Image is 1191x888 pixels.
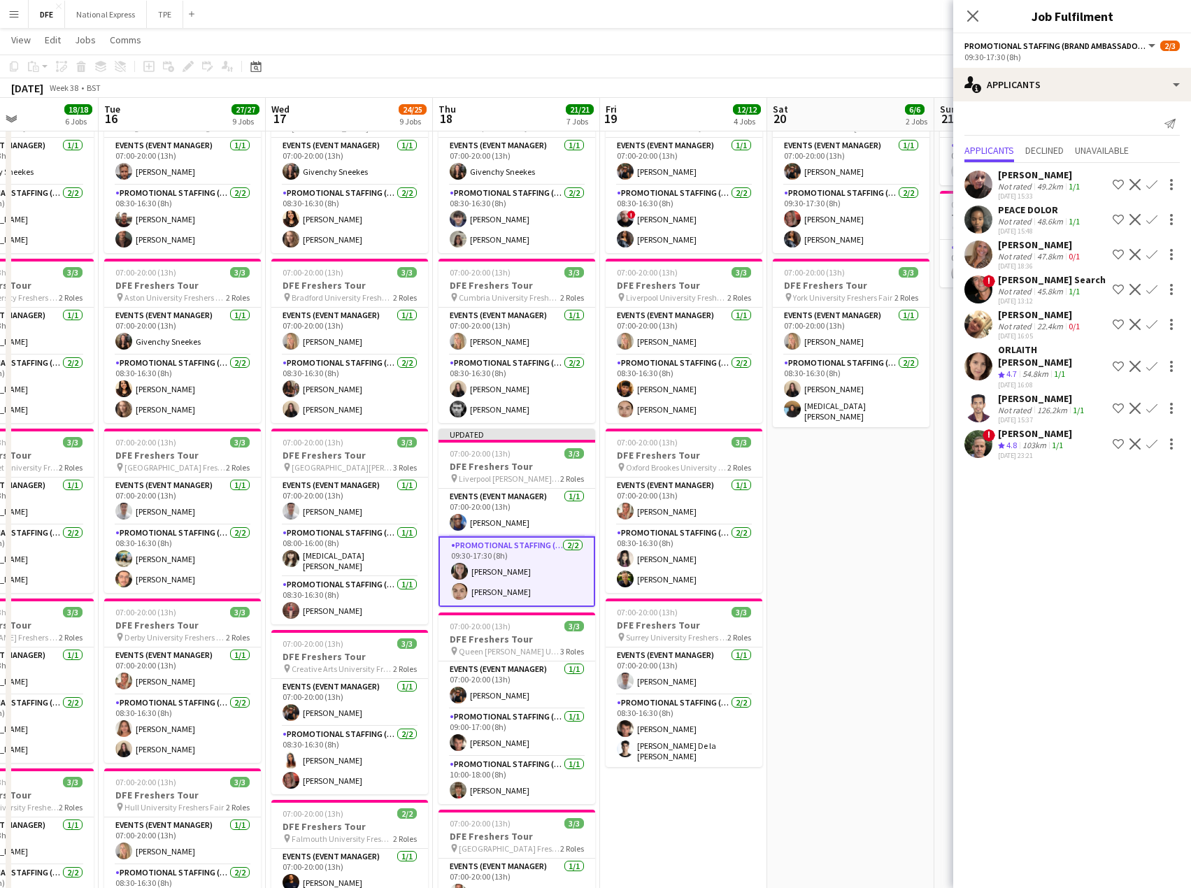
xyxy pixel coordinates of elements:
[104,478,261,525] app-card-role: Events (Event Manager)1/107:00-20:00 (13h)[PERSON_NAME]
[232,116,259,127] div: 9 Jobs
[438,613,595,804] app-job-card: 07:00-20:00 (13h)3/3DFE Freshers Tour Queen [PERSON_NAME] University Freshers Fair3 RolesEvents (...
[459,843,560,854] span: [GEOGRAPHIC_DATA] Freshers Fair
[147,1,183,28] button: TPE
[271,103,290,115] span: Wed
[773,103,788,115] span: Sat
[11,34,31,46] span: View
[998,227,1083,236] div: [DATE] 15:48
[964,41,1157,51] button: Promotional Staffing (Brand Ambassadors)
[626,292,727,303] span: Liverpool University Freshers Fair
[606,429,762,593] div: 07:00-20:00 (13h)3/3DFE Freshers Tour Oxford Brookes University Freshers Fair2 RolesEvents (Event...
[998,192,1083,201] div: [DATE] 15:33
[104,355,261,423] app-card-role: Promotional Staffing (Brand Ambassadors)2/208:30-16:30 (8h)[PERSON_NAME][PERSON_NAME]
[65,116,92,127] div: 6 Jobs
[1025,145,1064,155] span: Declined
[393,833,417,844] span: 2 Roles
[1069,321,1080,331] app-skills-label: 0/1
[104,429,261,593] app-job-card: 07:00-20:00 (13h)3/3DFE Freshers Tour [GEOGRAPHIC_DATA] Freshers Fair2 RolesEvents (Event Manager...
[271,138,428,185] app-card-role: Events (Event Manager)1/107:00-20:00 (13h)Givenchy Sneekes
[564,621,584,631] span: 3/3
[283,638,343,649] span: 07:00-20:00 (13h)
[11,81,43,95] div: [DATE]
[1006,440,1017,450] span: 4.8
[104,789,261,801] h3: DFE Freshers Tour
[450,621,511,631] span: 07:00-20:00 (13h)
[606,103,617,115] span: Fri
[226,462,250,473] span: 2 Roles
[124,292,226,303] span: Aston University Freshers Fair
[998,380,1107,389] div: [DATE] 16:08
[438,89,595,253] div: 07:00-20:00 (13h)3/3DFE Freshers Tour Bath Spa University Freshers Fair2 RolesEvents (Event Manag...
[773,138,929,185] app-card-role: Events (Event Manager)1/107:00-20:00 (13h)[PERSON_NAME]
[998,392,1087,405] div: [PERSON_NAME]
[938,110,957,127] span: 21
[271,650,428,663] h3: DFE Freshers Tour
[6,31,36,49] a: View
[438,279,595,292] h3: DFE Freshers Tour
[998,286,1034,296] div: Not rated
[271,577,428,624] app-card-role: Promotional Staffing (Brand Ambassadors)1/108:30-16:30 (8h)[PERSON_NAME]
[606,259,762,423] app-job-card: 07:00-20:00 (13h)3/3DFE Freshers Tour Liverpool University Freshers Fair2 RolesEvents (Event Mana...
[940,211,1097,224] h3: Travel Day
[940,138,1097,185] app-card-role: Events (Event Manager)1/108:00-16:00 (8h)[PERSON_NAME]
[940,240,1097,287] app-card-role: Events (Event Manager)1/108:00-16:00 (8h)[PERSON_NAME]
[438,429,595,607] div: Updated07:00-20:00 (13h)3/3DFE Freshers Tour Liverpool [PERSON_NAME] University Freshers Fair2 Ro...
[104,647,261,695] app-card-role: Events (Event Manager)1/107:00-20:00 (13h)[PERSON_NAME]
[64,104,92,115] span: 18/18
[940,191,1097,287] app-job-card: 08:00-16:00 (8h)1/1Travel Day Travel Day1 RoleEvents (Event Manager)1/108:00-16:00 (8h)[PERSON_NAME]
[271,429,428,624] div: 07:00-20:00 (13h)3/3DFE Freshers Tour [GEOGRAPHIC_DATA][PERSON_NAME][DEMOGRAPHIC_DATA] Freshers F...
[124,632,226,643] span: Derby University Freshers Fair
[397,267,417,278] span: 3/3
[732,437,751,447] span: 3/3
[1054,368,1065,379] app-skills-label: 1/1
[438,661,595,709] app-card-role: Events (Event Manager)1/107:00-20:00 (13h)[PERSON_NAME]
[450,448,511,459] span: 07:00-20:00 (13h)
[104,695,261,763] app-card-role: Promotional Staffing (Brand Ambassadors)2/208:30-16:30 (8h)[PERSON_NAME][PERSON_NAME]
[606,185,762,253] app-card-role: Promotional Staffing (Brand Ambassadors)2/208:30-16:30 (8h)![PERSON_NAME][PERSON_NAME]
[115,607,176,617] span: 07:00-20:00 (13h)
[727,462,751,473] span: 2 Roles
[63,437,83,447] span: 3/3
[438,355,595,423] app-card-role: Promotional Staffing (Brand Ambassadors)2/208:30-16:30 (8h)[PERSON_NAME][PERSON_NAME]
[998,238,1083,251] div: [PERSON_NAME]
[115,437,176,447] span: 07:00-20:00 (13h)
[450,267,511,278] span: 07:00-20:00 (13h)
[438,757,595,804] app-card-role: Promotional Staffing (Brand Ambassadors)1/110:00-18:00 (8h)[PERSON_NAME]
[1034,181,1066,192] div: 49.2km
[283,808,343,819] span: 07:00-20:00 (13h)
[438,103,456,115] span: Thu
[964,52,1180,62] div: 09:30-17:30 (8h)
[1069,286,1080,296] app-skills-label: 1/1
[733,104,761,115] span: 12/12
[231,104,259,115] span: 27/27
[560,473,584,484] span: 2 Roles
[438,830,595,843] h3: DFE Freshers Tour
[292,664,393,674] span: Creative Arts University Freshers Fair
[104,259,261,423] app-job-card: 07:00-20:00 (13h)3/3DFE Freshers Tour Aston University Freshers Fair2 RolesEvents (Event Manager)...
[59,462,83,473] span: 2 Roles
[399,104,427,115] span: 24/25
[606,308,762,355] app-card-role: Events (Event Manager)1/107:00-20:00 (13h)[PERSON_NAME]
[104,817,261,865] app-card-role: Events (Event Manager)1/107:00-20:00 (13h)[PERSON_NAME]
[606,647,762,695] app-card-role: Events (Event Manager)1/107:00-20:00 (13h)[PERSON_NAME]
[104,599,261,763] app-job-card: 07:00-20:00 (13h)3/3DFE Freshers Tour Derby University Freshers Fair2 RolesEvents (Event Manager)...
[1006,368,1017,379] span: 4.7
[773,279,929,292] h3: DFE Freshers Tour
[436,110,456,127] span: 18
[283,267,343,278] span: 07:00-20:00 (13h)
[606,599,762,767] div: 07:00-20:00 (13h)3/3DFE Freshers Tour Surrey University Freshers Fair2 RolesEvents (Event Manager...
[998,415,1087,424] div: [DATE] 15:37
[104,449,261,461] h3: DFE Freshers Tour
[1069,216,1080,227] app-skills-label: 1/1
[104,89,261,253] div: 07:00-20:00 (13h)3/3DFE Freshers Tour Anglia Ruskin Cambridge Freshers Fair2 RolesEvents (Event M...
[46,83,81,93] span: Week 38
[69,31,101,49] a: Jobs
[397,437,417,447] span: 3/3
[124,802,224,812] span: Hull University Freshers Fair
[271,449,428,461] h3: DFE Freshers Tour
[606,138,762,185] app-card-role: Events (Event Manager)1/107:00-20:00 (13h)[PERSON_NAME]
[438,308,595,355] app-card-role: Events (Event Manager)1/107:00-20:00 (13h)[PERSON_NAME]
[65,1,147,28] button: National Express
[59,802,83,812] span: 2 Roles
